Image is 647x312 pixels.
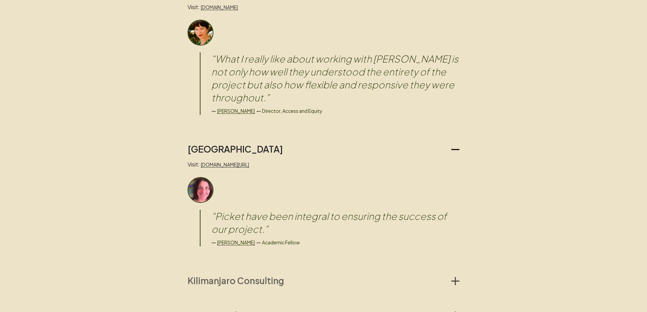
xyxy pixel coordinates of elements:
button: Kilimanjaro Consulting [188,275,459,286]
blockquote: “ What I really like about working with [PERSON_NAME] is not only how well they understood the en... [211,52,459,104]
p: Director, Access and Equity [262,107,322,115]
div: [GEOGRAPHIC_DATA] [188,155,459,246]
a: [PERSON_NAME] [217,239,255,245]
h2: [GEOGRAPHIC_DATA] [188,144,283,155]
h2: Kilimanjaro Consulting [188,275,284,286]
div: — — [211,238,459,246]
div: — — [211,107,459,115]
a: [DOMAIN_NAME] [201,4,238,10]
img: Client headshot [188,20,213,46]
blockquote: “ Picket have been integral to ensuring the success of our project. ” [211,210,459,236]
p: Academic Fellow [262,239,300,246]
img: Client headshot [188,177,213,203]
p: Visit: [188,3,459,12]
a: [PERSON_NAME] [217,108,255,114]
button: [GEOGRAPHIC_DATA] [188,144,459,155]
p: Visit: [188,160,459,169]
a: [DOMAIN_NAME][URL] [201,161,249,168]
